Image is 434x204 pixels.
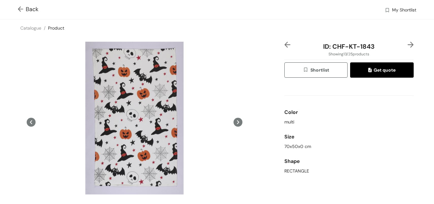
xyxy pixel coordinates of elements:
[350,62,414,78] button: quoteGet quote
[18,5,38,14] span: Back
[48,25,64,31] a: Product
[284,119,414,125] div: multi
[18,6,26,13] img: Go back
[284,62,348,78] button: wishlistShortlist
[368,67,396,74] span: Get quote
[284,106,414,119] div: Color
[392,7,416,14] span: My Shortlist
[20,25,41,31] a: Catalogue
[284,168,414,174] div: RECTANGLE
[284,155,414,168] div: Shape
[368,68,374,74] img: quote
[384,7,390,14] img: wishlist
[329,51,369,57] span: Showing 13 / 25 products
[284,42,290,48] img: left
[303,67,329,74] span: Shortlist
[408,42,414,48] img: right
[284,130,414,143] div: Size
[284,143,414,150] div: 70x50x0 cm
[303,67,310,74] img: wishlist
[44,25,45,31] span: /
[323,42,375,51] span: ID: CHF-KT-1843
